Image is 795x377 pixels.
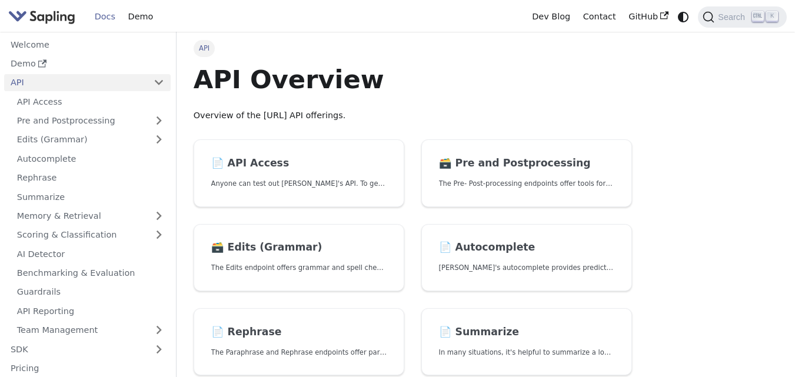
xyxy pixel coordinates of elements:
a: 📄️ SummarizeIn many situations, it's helpful to summarize a longer document into a shorter, more ... [421,308,632,376]
h1: API Overview [194,64,632,95]
button: Collapse sidebar category 'API' [147,74,171,91]
a: Sapling.ai [8,8,79,25]
a: Pre and Postprocessing [11,112,171,129]
a: 📄️ RephraseThe Paraphrase and Rephrase endpoints offer paraphrasing for particular styles. [194,308,404,376]
p: Anyone can test out Sapling's API. To get started with the API, simply: [211,178,387,189]
a: Autocomplete [11,150,171,167]
img: Sapling.ai [8,8,75,25]
a: Demo [122,8,159,26]
kbd: K [766,11,778,22]
h2: API Access [211,157,387,170]
h2: Pre and Postprocessing [439,157,615,170]
h2: Edits (Grammar) [211,241,387,254]
p: The Paraphrase and Rephrase endpoints offer paraphrasing for particular styles. [211,347,387,358]
a: SDK [4,341,147,358]
a: API Reporting [11,302,171,319]
a: Guardrails [11,283,171,301]
a: Summarize [11,188,171,205]
span: API [194,40,215,56]
a: 📄️ API AccessAnyone can test out [PERSON_NAME]'s API. To get started with the API, simply: [194,139,404,207]
a: API Access [11,93,171,110]
span: Search [714,12,752,22]
button: Search (Ctrl+K) [698,6,786,28]
a: Pricing [4,360,171,377]
a: 🗃️ Pre and PostprocessingThe Pre- Post-processing endpoints offer tools for preparing your text d... [421,139,632,207]
a: API [4,74,147,91]
a: Edits (Grammar) [11,131,171,148]
h2: Autocomplete [439,241,615,254]
a: Contact [577,8,623,26]
a: Demo [4,55,171,72]
p: In many situations, it's helpful to summarize a longer document into a shorter, more easily diges... [439,347,615,358]
a: Dev Blog [525,8,576,26]
a: Docs [88,8,122,26]
a: Memory & Retrieval [11,208,171,225]
a: Scoring & Classification [11,226,171,243]
nav: Breadcrumbs [194,40,632,56]
a: Rephrase [11,169,171,186]
a: AI Detector [11,245,171,262]
p: The Edits endpoint offers grammar and spell checking. [211,262,387,273]
h2: Rephrase [211,326,387,339]
a: Team Management [11,322,171,339]
p: Sapling's autocomplete provides predictions of the next few characters or words [439,262,615,273]
h2: Summarize [439,326,615,339]
a: GitHub [622,8,674,26]
button: Expand sidebar category 'SDK' [147,341,171,358]
a: 📄️ Autocomplete[PERSON_NAME]'s autocomplete provides predictions of the next few characters or words [421,224,632,292]
a: 🗃️ Edits (Grammar)The Edits endpoint offers grammar and spell checking. [194,224,404,292]
a: Welcome [4,36,171,53]
button: Switch between dark and light mode (currently system mode) [675,8,692,25]
a: Benchmarking & Evaluation [11,265,171,282]
p: Overview of the [URL] API offerings. [194,109,632,123]
p: The Pre- Post-processing endpoints offer tools for preparing your text data for ingestation as we... [439,178,615,189]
